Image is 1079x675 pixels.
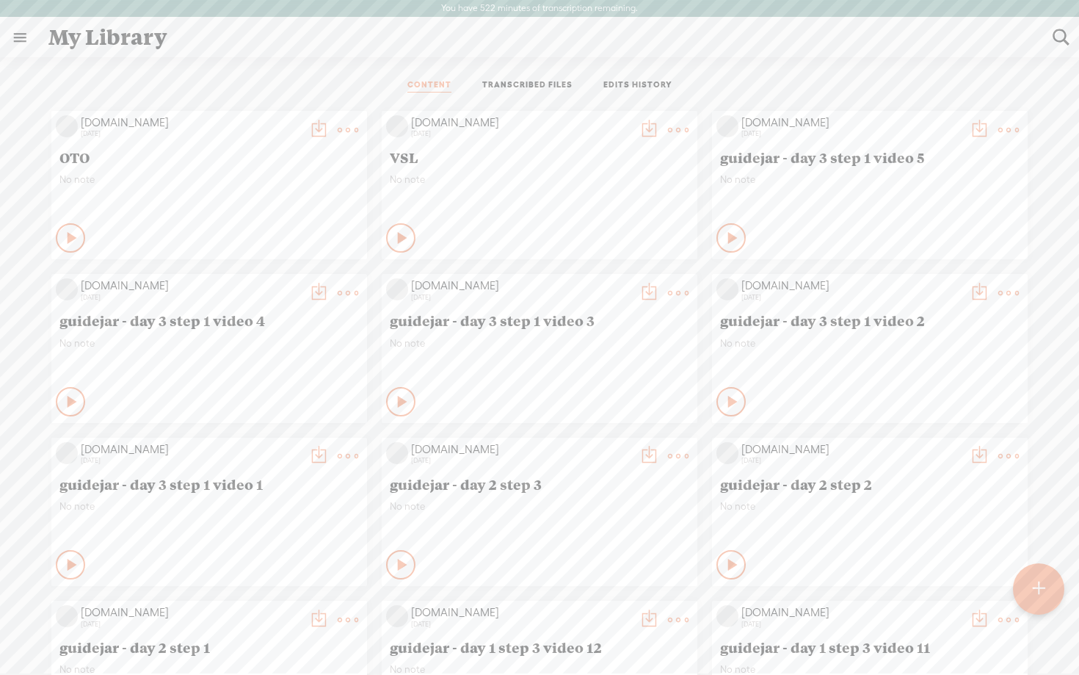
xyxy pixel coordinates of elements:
span: guidejar - day 1 step 3 video 12 [390,638,689,656]
img: videoLoading.png [56,442,78,464]
img: videoLoading.png [716,278,738,300]
div: My Library [38,18,1042,57]
div: [DATE] [411,620,631,629]
a: TRANSCRIBED FILES [482,79,573,93]
div: [DOMAIN_NAME] [81,115,301,130]
span: guidejar - day 3 step 1 video 3 [390,311,689,329]
span: No note [390,337,689,350]
div: [DATE] [741,129,962,138]
div: [DATE] [741,456,962,465]
div: [DOMAIN_NAME] [81,605,301,620]
div: [DOMAIN_NAME] [741,278,962,293]
img: videoLoading.png [716,442,738,464]
span: guidejar - day 2 step 2 [720,475,1020,493]
div: [DATE] [411,456,631,465]
div: [DOMAIN_NAME] [741,442,962,457]
span: guidejar - day 3 step 1 video 2 [720,311,1020,329]
img: videoLoading.png [386,605,408,627]
div: [DOMAIN_NAME] [411,278,631,293]
div: [DOMAIN_NAME] [411,115,631,130]
span: No note [59,173,359,186]
img: videoLoading.png [56,278,78,300]
div: [DATE] [81,129,301,138]
span: No note [720,337,1020,350]
div: [DATE] [81,620,301,629]
span: No note [390,173,689,186]
span: No note [59,337,359,350]
span: VSL [390,148,689,166]
a: CONTENT [407,79,451,93]
img: videoLoading.png [386,115,408,137]
img: videoLoading.png [716,115,738,137]
span: guidejar - day 1 step 3 video 11 [720,638,1020,656]
span: No note [720,500,1020,513]
img: videoLoading.png [716,605,738,627]
div: [DATE] [741,620,962,629]
span: guidejar - day 3 step 1 video 1 [59,475,359,493]
div: [DOMAIN_NAME] [411,605,631,620]
div: [DATE] [81,293,301,302]
img: videoLoading.png [56,115,78,137]
span: No note [720,173,1020,186]
div: [DATE] [411,293,631,302]
div: [DOMAIN_NAME] [81,442,301,457]
div: [DOMAIN_NAME] [81,278,301,293]
label: You have 522 minutes of transcription remaining. [441,3,638,15]
div: [DATE] [411,129,631,138]
div: [DATE] [741,293,962,302]
a: EDITS HISTORY [603,79,672,93]
span: No note [390,500,689,513]
span: guidejar - day 3 step 1 video 5 [720,148,1020,166]
div: [DOMAIN_NAME] [741,605,962,620]
span: guidejar - day 3 step 1 video 4 [59,311,359,329]
div: [DATE] [81,456,301,465]
span: guidejar - day 2 step 3 [390,475,689,493]
div: [DOMAIN_NAME] [741,115,962,130]
div: [DOMAIN_NAME] [411,442,631,457]
img: videoLoading.png [386,278,408,300]
span: No note [59,500,359,513]
img: videoLoading.png [386,442,408,464]
span: guidejar - day 2 step 1 [59,638,359,656]
img: videoLoading.png [56,605,78,627]
span: OTO [59,148,359,166]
